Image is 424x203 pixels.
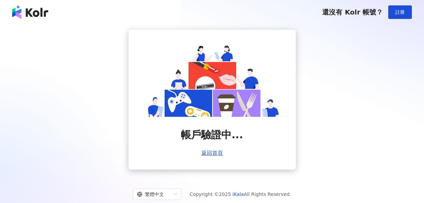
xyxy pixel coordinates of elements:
span: 註冊 [395,9,405,15]
span: Copyright © 2025 All Rights Reserved. [190,190,291,198]
a: iKala [232,192,244,197]
button: 註冊 [388,5,412,19]
img: logo [12,5,48,19]
a: 返回首頁 [201,150,223,156]
div: 繁體中文 [137,189,171,200]
span: 帳戶驗證中... [181,128,243,142]
span: 還沒有 Kolr 帳號？ [322,8,383,16]
img: account is verifying [145,43,280,117]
